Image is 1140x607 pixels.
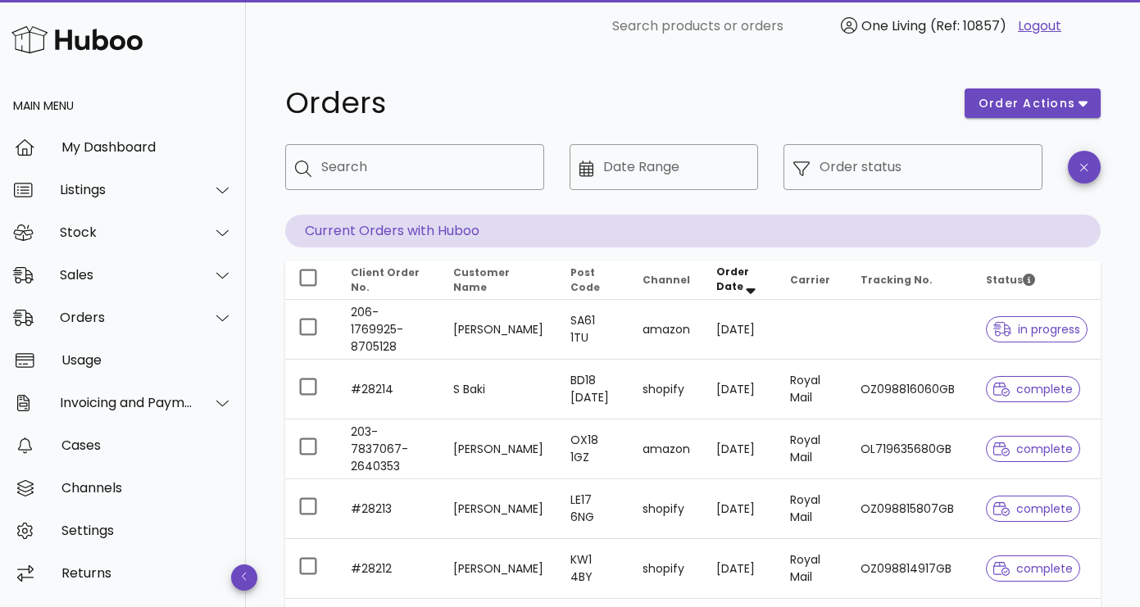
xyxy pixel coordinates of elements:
[993,324,1080,335] span: in progress
[338,360,440,419] td: #28214
[61,565,233,581] div: Returns
[338,419,440,479] td: 203-7837067-2640353
[777,539,847,599] td: Royal Mail
[61,437,233,453] div: Cases
[557,539,629,599] td: KW1 4BY
[1018,16,1061,36] a: Logout
[703,479,778,539] td: [DATE]
[440,260,557,300] th: Customer Name
[629,419,703,479] td: amazon
[453,265,510,294] span: Customer Name
[847,539,973,599] td: OZ098814917GB
[557,260,629,300] th: Post Code
[777,479,847,539] td: Royal Mail
[847,419,973,479] td: OL719635680GB
[557,300,629,360] td: SA61 1TU
[285,88,945,118] h1: Orders
[993,503,1073,514] span: complete
[965,88,1101,118] button: order actions
[338,300,440,360] td: 206-1769925-8705128
[629,479,703,539] td: shopify
[440,479,557,539] td: [PERSON_NAME]
[978,95,1076,112] span: order actions
[847,360,973,419] td: OZ098816060GB
[338,479,440,539] td: #28213
[61,480,233,496] div: Channels
[440,360,557,419] td: S Baki
[777,260,847,300] th: Carrier
[716,265,749,293] span: Order Date
[351,265,420,294] span: Client Order No.
[557,419,629,479] td: OX18 1GZ
[629,260,703,300] th: Channel
[629,300,703,360] td: amazon
[993,443,1073,455] span: complete
[703,539,778,599] td: [DATE]
[703,360,778,419] td: [DATE]
[60,395,193,410] div: Invoicing and Payments
[777,360,847,419] td: Royal Mail
[440,419,557,479] td: [PERSON_NAME]
[11,22,143,57] img: Huboo Logo
[629,360,703,419] td: shopify
[861,273,933,287] span: Tracking No.
[703,260,778,300] th: Order Date: Sorted descending. Activate to remove sorting.
[557,479,629,539] td: LE17 6NG
[993,383,1073,395] span: complete
[973,260,1101,300] th: Status
[440,300,557,360] td: [PERSON_NAME]
[993,563,1073,574] span: complete
[338,260,440,300] th: Client Order No.
[440,539,557,599] td: [PERSON_NAME]
[338,539,440,599] td: #28212
[777,419,847,479] td: Royal Mail
[61,352,233,368] div: Usage
[60,224,193,240] div: Stock
[629,539,703,599] td: shopify
[557,360,629,419] td: BD18 [DATE]
[61,523,233,538] div: Settings
[790,273,830,287] span: Carrier
[861,16,926,35] span: One Living
[847,479,973,539] td: OZ098815807GB
[285,215,1101,247] p: Current Orders with Huboo
[60,267,193,283] div: Sales
[930,16,1006,35] span: (Ref: 10857)
[986,273,1035,287] span: Status
[703,419,778,479] td: [DATE]
[570,265,600,294] span: Post Code
[60,310,193,325] div: Orders
[703,300,778,360] td: [DATE]
[60,182,193,197] div: Listings
[847,260,973,300] th: Tracking No.
[643,273,690,287] span: Channel
[61,139,233,155] div: My Dashboard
